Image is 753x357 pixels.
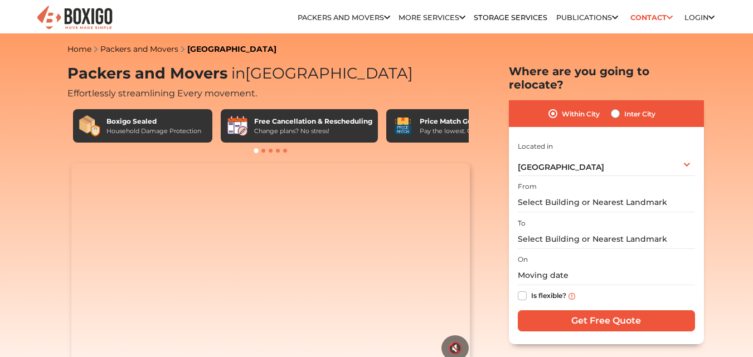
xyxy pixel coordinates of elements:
[399,13,465,22] a: More services
[420,126,504,136] div: Pay the lowest. Guaranteed!
[518,193,695,212] input: Select Building or Nearest Landmark
[624,107,655,120] label: Inter City
[518,182,537,192] label: From
[106,116,201,126] div: Boxigo Sealed
[518,310,695,331] input: Get Free Quote
[518,255,528,265] label: On
[626,9,676,26] a: Contact
[392,115,414,137] img: Price Match Guarantee
[187,44,276,54] a: [GEOGRAPHIC_DATA]
[36,4,114,32] img: Boxigo
[518,141,553,151] label: Located in
[231,64,245,82] span: in
[79,115,101,137] img: Boxigo Sealed
[509,65,704,91] h2: Where are you going to relocate?
[226,115,249,137] img: Free Cancellation & Rescheduling
[227,64,413,82] span: [GEOGRAPHIC_DATA]
[474,13,547,22] a: Storage Services
[67,88,257,99] span: Effortlessly streamlining Every movement.
[106,126,201,136] div: Household Damage Protection
[100,44,178,54] a: Packers and Movers
[254,126,372,136] div: Change plans? No stress!
[298,13,390,22] a: Packers and Movers
[254,116,372,126] div: Free Cancellation & Rescheduling
[67,44,91,54] a: Home
[518,218,526,228] label: To
[569,293,575,300] img: info
[556,13,618,22] a: Publications
[518,229,695,249] input: Select Building or Nearest Landmark
[420,116,504,126] div: Price Match Guarantee
[518,266,695,285] input: Moving date
[531,289,566,301] label: Is flexible?
[684,13,715,22] a: Login
[518,162,604,172] span: [GEOGRAPHIC_DATA]
[562,107,600,120] label: Within City
[67,65,474,83] h1: Packers and Movers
